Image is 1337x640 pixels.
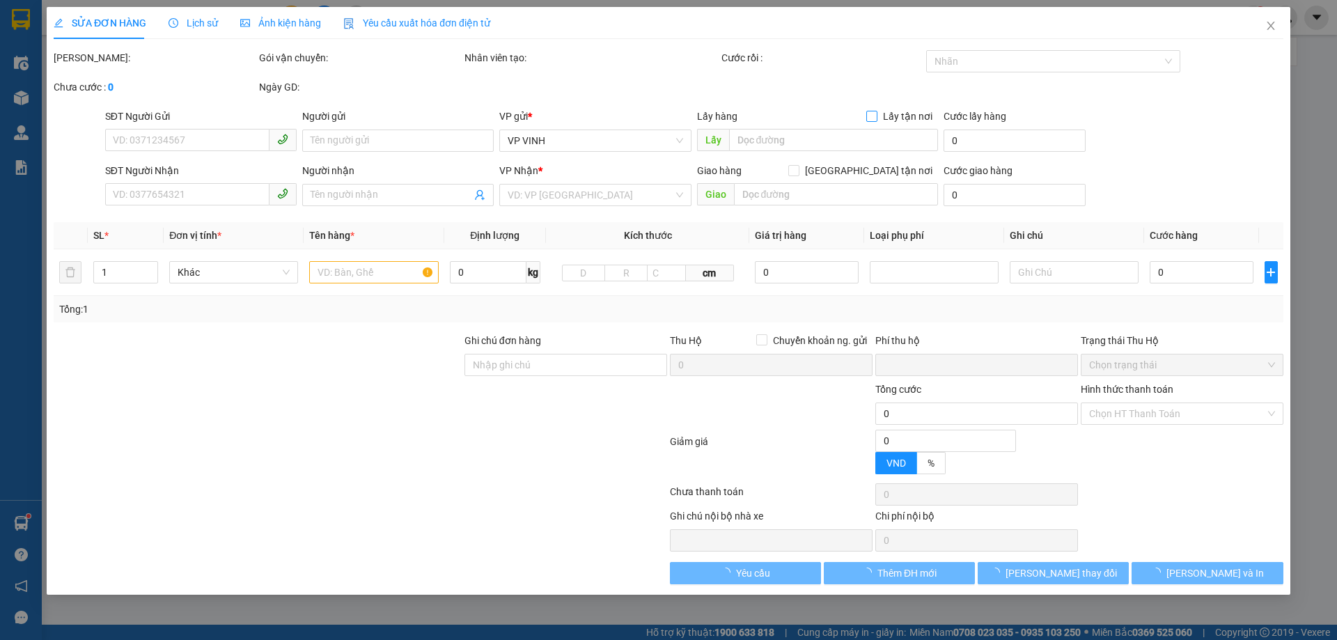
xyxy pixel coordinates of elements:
[647,265,686,281] input: C
[668,434,874,481] div: Giảm giá
[169,17,218,29] span: Lịch sử
[877,565,937,581] span: Thêm ĐH mới
[756,230,807,241] span: Giá trị hàng
[686,265,733,281] span: cm
[990,568,1006,577] span: loading
[1265,261,1278,283] button: plus
[1265,20,1276,31] span: close
[886,458,906,469] span: VND
[799,163,938,178] span: [GEOGRAPHIC_DATA] tận nơi
[864,222,1004,249] th: Loại phụ phí
[1166,565,1264,581] span: [PERSON_NAME] và In
[259,50,462,65] div: Gói vận chuyển:
[105,109,297,124] div: SĐT Người Gửi
[169,18,178,28] span: clock-circle
[670,335,702,346] span: Thu Hộ
[877,109,938,124] span: Lấy tận nơi
[105,163,297,178] div: SĐT Người Nhận
[302,109,494,124] div: Người gửi
[93,230,104,241] span: SL
[697,111,737,122] span: Lấy hàng
[1089,354,1275,375] span: Chọn trạng thái
[697,129,729,151] span: Lấy
[1081,333,1283,348] div: Trạng thái Thu Hộ
[824,562,975,584] button: Thêm ĐH mới
[1151,568,1166,577] span: loading
[500,109,691,124] div: VP gửi
[736,565,770,581] span: Yêu cầu
[604,265,648,281] input: R
[944,130,1086,152] input: Cước lấy hàng
[1006,565,1117,581] span: [PERSON_NAME] thay đổi
[464,335,541,346] label: Ghi chú đơn hàng
[697,183,734,205] span: Giao
[108,81,114,93] b: 0
[59,261,81,283] button: delete
[1265,267,1277,278] span: plus
[464,354,667,376] input: Ghi chú đơn hàng
[526,261,540,283] span: kg
[562,265,605,281] input: D
[302,163,494,178] div: Người nhận
[729,129,938,151] input: Dọc đường
[310,261,439,283] input: VD: Bàn, Ghế
[928,458,935,469] span: %
[277,188,288,199] span: phone
[1251,7,1290,46] button: Close
[1081,384,1173,395] label: Hình thức thanh toán
[54,79,256,95] div: Chưa cước :
[721,50,924,65] div: Cước rồi :
[624,230,672,241] span: Kích thước
[170,230,222,241] span: Đơn vị tính
[54,17,146,29] span: SỬA ĐƠN HÀNG
[1010,261,1139,283] input: Ghi Chú
[464,50,719,65] div: Nhân viên tạo:
[178,262,290,283] span: Khác
[767,333,873,348] span: Chuyển khoản ng. gửi
[475,189,486,201] span: user-add
[1150,230,1198,241] span: Cước hàng
[734,183,938,205] input: Dọc đường
[500,165,539,176] span: VP Nhận
[875,333,1078,354] div: Phí thu hộ
[240,18,250,28] span: picture
[944,111,1006,122] label: Cước lấy hàng
[54,18,63,28] span: edit
[862,568,877,577] span: loading
[721,568,736,577] span: loading
[343,18,354,29] img: icon
[508,130,683,151] span: VP VINH
[1132,562,1283,584] button: [PERSON_NAME] và In
[1004,222,1144,249] th: Ghi chú
[59,302,516,317] div: Tổng: 1
[310,230,355,241] span: Tên hàng
[670,508,873,529] div: Ghi chú nội bộ nhà xe
[875,508,1078,529] div: Chi phí nội bộ
[875,384,921,395] span: Tổng cước
[470,230,519,241] span: Định lượng
[259,79,462,95] div: Ngày GD:
[944,184,1086,206] input: Cước giao hàng
[343,17,490,29] span: Yêu cầu xuất hóa đơn điện tử
[668,484,874,508] div: Chưa thanh toán
[54,50,256,65] div: [PERSON_NAME]:
[944,165,1012,176] label: Cước giao hàng
[670,562,821,584] button: Yêu cầu
[697,165,742,176] span: Giao hàng
[978,562,1129,584] button: [PERSON_NAME] thay đổi
[240,17,321,29] span: Ảnh kiện hàng
[277,134,288,145] span: phone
